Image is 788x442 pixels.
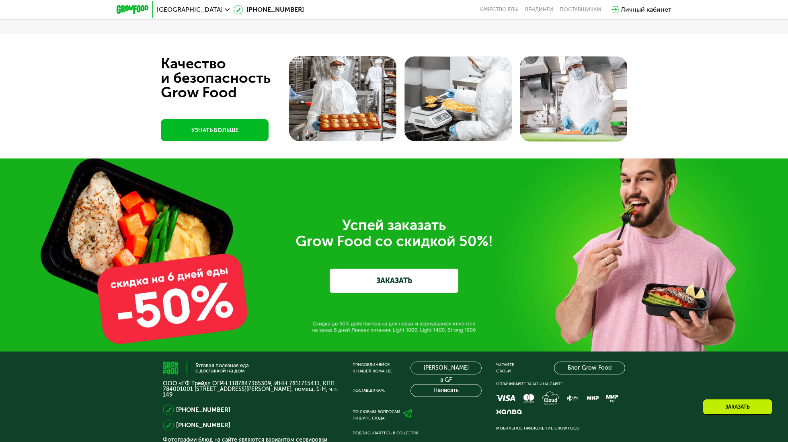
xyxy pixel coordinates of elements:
[560,6,601,13] div: поставщикам
[621,5,671,14] div: Личный кабинет
[554,362,625,374] a: Блог Grow Food
[353,362,393,374] div: Присоединяйся к нашей команде
[157,6,223,13] span: [GEOGRAPHIC_DATA]
[234,5,304,14] a: [PHONE_NUMBER]
[410,362,482,374] a: [PERSON_NAME] в GF
[480,6,519,13] a: Качество еды
[195,363,249,373] div: Готовая полезная еда с доставкой на дом
[353,430,482,436] div: Подписывайтесь в соцсетях
[353,387,385,394] div: Поставщикам:
[161,56,300,100] div: Качество и безопасность Grow Food
[703,399,772,415] div: Заказать
[525,6,553,13] a: Вендинги
[169,217,619,249] div: Успей заказать Grow Food со скидкой 50%!
[496,381,625,387] div: Оплачивайте заказы на сайте
[161,119,269,141] a: УЗНАТЬ БОЛЬШЕ
[163,381,338,398] p: ООО «ГФ Трейд» ОГРН 1187847365309, ИНН 7811715411, КПП 784001001 [STREET_ADDRESS][PERSON_NAME], п...
[410,384,482,397] button: Написать
[496,425,625,432] div: Мобильное приложение Grow Food
[176,420,230,430] a: [PHONE_NUMBER]
[176,405,230,415] a: [PHONE_NUMBER]
[353,409,400,421] div: По любым вопросам пишите сюда:
[330,269,458,293] a: ЗАКАЗАТЬ
[496,362,514,374] div: Читайте статьи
